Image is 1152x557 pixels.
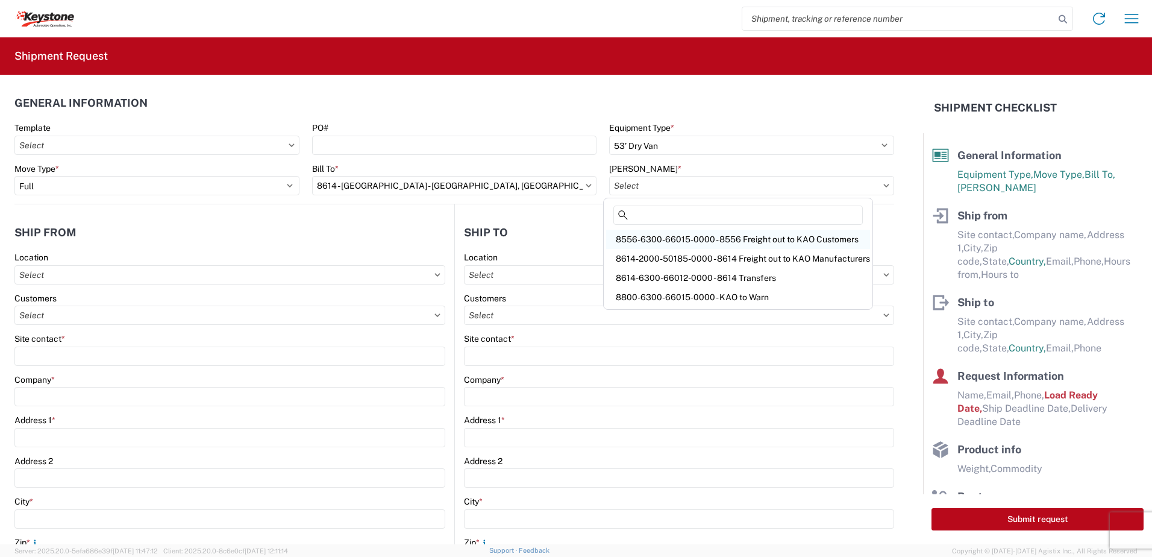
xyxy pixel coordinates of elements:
span: Weight, [957,463,991,474]
input: Select [464,265,894,285]
label: City [464,496,483,507]
label: Move Type [14,163,59,174]
label: Customers [14,293,57,304]
label: City [14,496,33,507]
span: State, [982,256,1009,267]
label: Zip [464,537,489,548]
input: Select [14,306,445,325]
span: Email, [1046,342,1074,354]
label: Address 1 [464,415,505,426]
span: City, [963,242,983,254]
span: Server: 2025.20.0-5efa686e39f [14,547,158,555]
span: Phone, [1014,389,1044,401]
label: Customers [464,293,506,304]
label: [PERSON_NAME] [609,163,681,174]
label: Zip [14,537,40,548]
span: Hours to [981,269,1019,280]
label: Company [464,374,504,385]
label: Address 2 [14,456,53,467]
label: Template [14,122,51,133]
input: Select [14,136,299,155]
span: Move Type, [1033,169,1085,180]
span: Equipment Type, [957,169,1033,180]
span: Phone [1074,342,1101,354]
span: [DATE] 12:11:14 [245,547,288,555]
div: 8614-2000-50185-0000 - 8614 Freight out to KAO Manufacturers [606,249,870,268]
span: Phone, [1074,256,1104,267]
span: Site contact, [957,316,1014,327]
span: State, [982,342,1009,354]
div: 8556-6300-66015-0000 - 8556 Freight out to KAO Customers [606,230,870,249]
a: Feedback [519,547,549,554]
label: Location [14,252,48,263]
a: Support [489,547,519,554]
label: Location [464,252,498,263]
span: Country, [1009,342,1046,354]
span: Copyright © [DATE]-[DATE] Agistix Inc., All Rights Reserved [952,546,1138,556]
span: Client: 2025.20.0-8c6e0cf [163,547,288,555]
span: Email, [986,389,1014,401]
span: Company name, [1014,316,1087,327]
span: [DATE] 11:47:12 [113,547,158,555]
span: Ship Deadline Date, [982,403,1071,414]
span: Route [957,490,989,503]
span: Commodity [991,463,1042,474]
span: Request Information [957,370,1064,382]
div: 8614-6300-66012-0000 - 8614 Transfers [606,268,870,288]
span: Company name, [1014,229,1087,241]
span: Email, [1046,256,1074,267]
button: Submit request [931,508,1144,530]
div: 8800-6300-66015-0000 - KAO to Warn [606,288,870,307]
label: PO# [312,122,328,133]
label: Equipment Type [609,122,674,133]
label: Site contact [464,333,515,344]
h2: General Information [14,97,148,109]
label: Address 1 [14,415,55,426]
input: Select [312,176,597,195]
input: Select [464,306,894,325]
span: Bill To, [1085,169,1115,180]
label: Address 2 [464,456,502,467]
input: Shipment, tracking or reference number [742,7,1054,30]
label: Company [14,374,55,385]
span: Name, [957,389,986,401]
span: Product info [957,443,1021,456]
label: Site contact [14,333,65,344]
h2: Ship to [464,227,508,239]
h2: Ship from [14,227,77,239]
h2: Shipment Request [14,49,108,63]
span: Ship from [957,209,1007,222]
span: City, [963,329,983,341]
h2: Shipment Checklist [934,101,1057,115]
input: Select [14,265,445,285]
span: General Information [957,149,1062,162]
span: Ship to [957,296,994,309]
span: Country, [1009,256,1046,267]
input: Select [609,176,894,195]
span: Site contact, [957,229,1014,241]
span: [PERSON_NAME] [957,182,1036,194]
label: Bill To [312,163,339,174]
